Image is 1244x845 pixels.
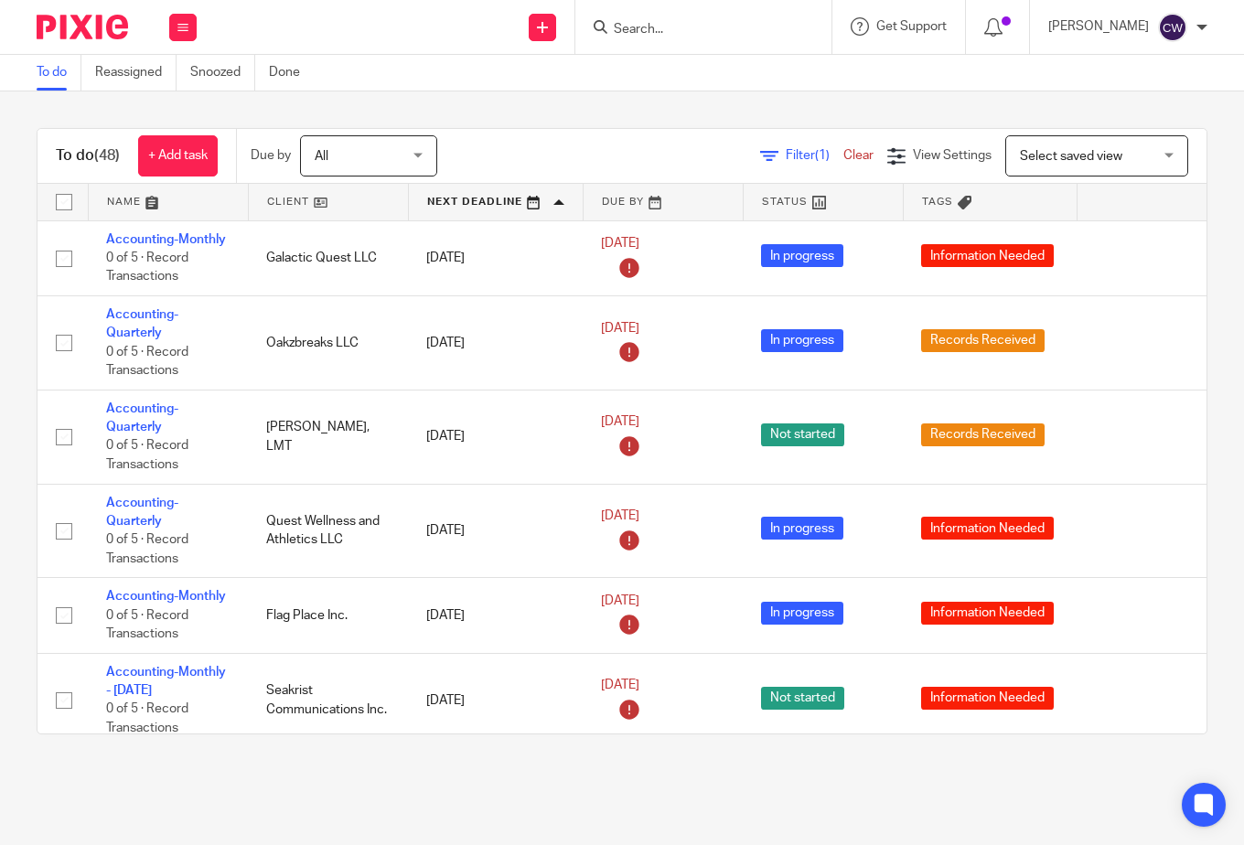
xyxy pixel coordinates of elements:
td: [DATE] [408,484,583,578]
p: [PERSON_NAME] [1048,17,1149,36]
a: To do [37,55,81,91]
span: In progress [761,329,843,352]
td: [DATE] [408,653,583,747]
span: 0 of 5 · Record Transactions [106,703,188,735]
a: Clear [843,149,874,162]
span: In progress [761,602,843,625]
span: [DATE] [601,237,639,250]
a: Accounting-Monthly [106,590,226,603]
span: Information Needed [921,602,1054,625]
a: Accounting-Monthly - [DATE] [106,666,226,697]
td: Quest Wellness and Athletics LLC [248,484,408,578]
a: Accounting-Quarterly [106,308,178,339]
img: Pixie [37,15,128,39]
span: In progress [761,244,843,267]
td: [DATE] [408,390,583,484]
span: Records Received [921,423,1045,446]
span: Not started [761,423,844,446]
img: svg%3E [1158,13,1187,42]
span: [DATE] [601,594,639,607]
span: 0 of 5 · Record Transactions [106,251,188,283]
span: View Settings [913,149,992,162]
span: [DATE] [601,679,639,692]
td: [PERSON_NAME], LMT [248,390,408,484]
td: [DATE] [408,295,583,390]
a: Snoozed [190,55,255,91]
span: Filter [786,149,843,162]
h1: To do [56,146,120,166]
span: Not started [761,687,844,710]
td: [DATE] [408,578,583,653]
a: Accounting-Quarterly [106,402,178,433]
td: Oakzbreaks LLC [248,295,408,390]
span: In progress [761,517,843,540]
span: 0 of 5 · Record Transactions [106,440,188,472]
td: Seakrist Communications Inc. [248,653,408,747]
span: Tags [922,197,953,207]
span: [DATE] [601,416,639,429]
td: [DATE] [408,220,583,295]
td: Galactic Quest LLC [248,220,408,295]
span: (48) [94,148,120,163]
span: (1) [815,149,830,162]
span: Information Needed [921,687,1054,710]
span: Get Support [876,20,947,33]
span: Information Needed [921,517,1054,540]
span: Select saved view [1020,150,1122,163]
a: + Add task [138,135,218,176]
a: Accounting-Monthly [106,233,226,246]
span: 0 of 5 · Record Transactions [106,609,188,641]
span: [DATE] [601,322,639,335]
a: Accounting-Quarterly [106,497,178,528]
span: 0 of 5 · Record Transactions [106,346,188,378]
td: Flag Place Inc. [248,578,408,653]
input: Search [612,22,777,38]
span: Records Received [921,329,1045,352]
a: Done [269,55,314,91]
span: All [315,150,328,163]
a: Reassigned [95,55,177,91]
span: 0 of 5 · Record Transactions [106,533,188,565]
span: Information Needed [921,244,1054,267]
p: Due by [251,146,291,165]
span: [DATE] [601,509,639,522]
